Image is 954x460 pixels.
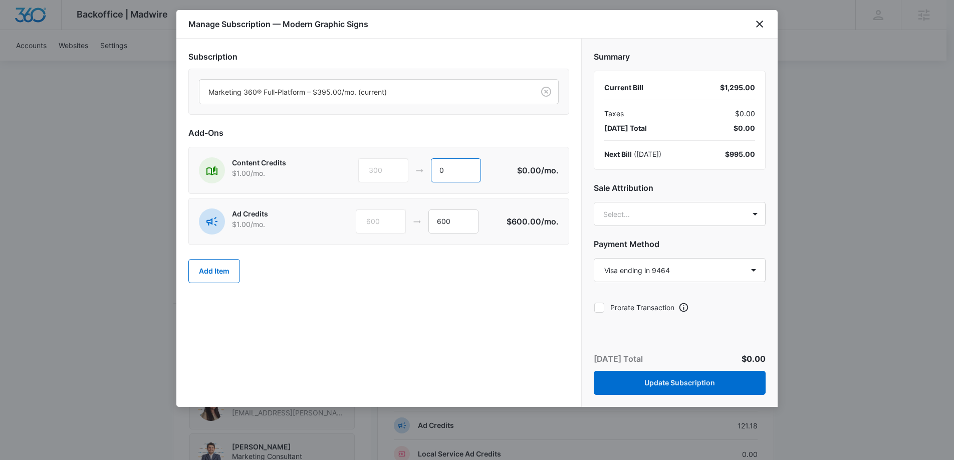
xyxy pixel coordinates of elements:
[208,87,210,97] input: Subscription
[232,157,320,168] p: Content Credits
[604,150,632,158] span: Next Bill
[232,219,320,229] p: $1.00 /mo.
[594,302,674,313] label: Prorate Transaction
[604,108,624,119] span: Taxes
[26,26,110,34] div: Domain: [DOMAIN_NAME]
[188,51,569,63] h2: Subscription
[754,18,766,30] button: close
[594,182,766,194] h2: Sale Attribution
[594,371,766,395] button: Update Subscription
[111,59,169,66] div: Keywords by Traffic
[604,123,647,133] span: [DATE] Total
[538,84,554,100] button: Clear
[541,216,559,226] span: /mo.
[188,127,569,139] h2: Add-Ons
[16,26,24,34] img: website_grey.svg
[188,18,368,30] h1: Manage Subscription — Modern Graphic Signs
[28,16,49,24] div: v 4.0.25
[541,165,559,175] span: /mo.
[720,82,755,93] div: $1,295.00
[38,59,90,66] div: Domain Overview
[232,168,320,178] p: $1.00 /mo.
[594,238,766,250] h2: Payment Method
[725,149,755,159] div: $995.00
[27,58,35,66] img: tab_domain_overview_orange.svg
[232,208,320,219] p: Ad Credits
[594,353,643,365] p: [DATE] Total
[735,108,755,119] span: $0.00
[507,215,559,227] p: $600.00
[428,209,479,234] input: 1
[604,149,661,159] div: ( [DATE] )
[512,164,559,176] p: $0.00
[734,123,755,133] span: $0.00
[100,58,108,66] img: tab_keywords_by_traffic_grey.svg
[604,83,643,92] span: Current Bill
[188,259,240,283] button: Add Item
[431,158,481,182] input: 1
[594,51,766,63] h2: Summary
[16,16,24,24] img: logo_orange.svg
[742,354,766,364] span: $0.00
